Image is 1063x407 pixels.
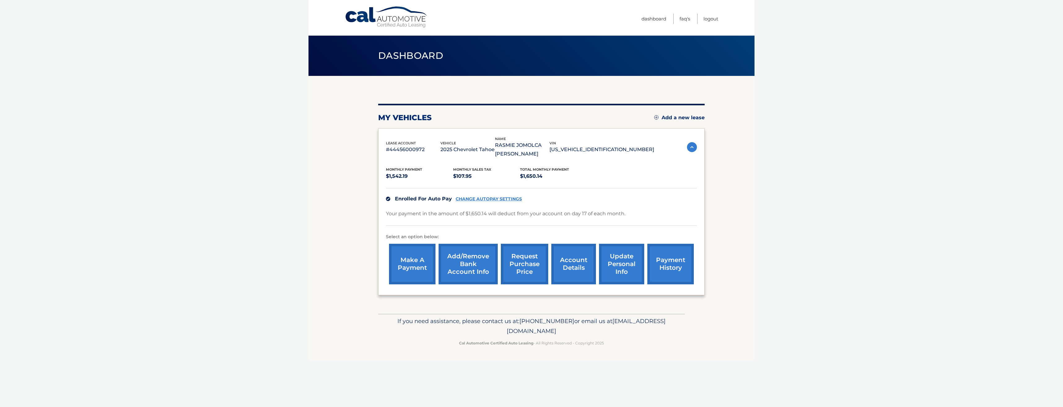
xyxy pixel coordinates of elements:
span: name [495,137,506,141]
a: request purchase price [501,244,548,284]
p: [US_VEHICLE_IDENTIFICATION_NUMBER] [549,145,654,154]
a: Add a new lease [654,115,705,121]
p: #44456000972 [386,145,440,154]
p: $1,542.19 [386,172,453,181]
span: vehicle [440,141,456,145]
p: Your payment in the amount of $1,650.14 will deduct from your account on day 17 of each month. [386,209,625,218]
span: lease account [386,141,416,145]
a: make a payment [389,244,435,284]
span: Monthly Payment [386,167,422,172]
p: RASMIE JOMOLCA [PERSON_NAME] [495,141,549,158]
a: update personal info [599,244,644,284]
a: Dashboard [641,14,666,24]
h2: my vehicles [378,113,432,122]
span: [PHONE_NUMBER] [519,317,574,325]
a: Add/Remove bank account info [439,244,498,284]
strong: Cal Automotive Certified Auto Leasing [459,341,533,345]
a: Cal Automotive [345,6,428,28]
img: accordion-active.svg [687,142,697,152]
p: If you need assistance, please contact us at: or email us at [382,316,681,336]
span: Dashboard [378,50,443,61]
img: check.svg [386,197,390,201]
span: Monthly sales Tax [453,167,491,172]
img: add.svg [654,115,658,120]
p: $1,650.14 [520,172,587,181]
a: CHANGE AUTOPAY SETTINGS [456,196,522,202]
span: vin [549,141,556,145]
p: 2025 Chevrolet Tahoe [440,145,495,154]
span: Total Monthly Payment [520,167,569,172]
a: account details [551,244,596,284]
a: Logout [703,14,718,24]
span: Enrolled For Auto Pay [395,196,452,202]
a: payment history [647,244,694,284]
p: $107.95 [453,172,520,181]
p: Select an option below: [386,233,697,241]
a: FAQ's [680,14,690,24]
p: - All Rights Reserved - Copyright 2025 [382,340,681,346]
